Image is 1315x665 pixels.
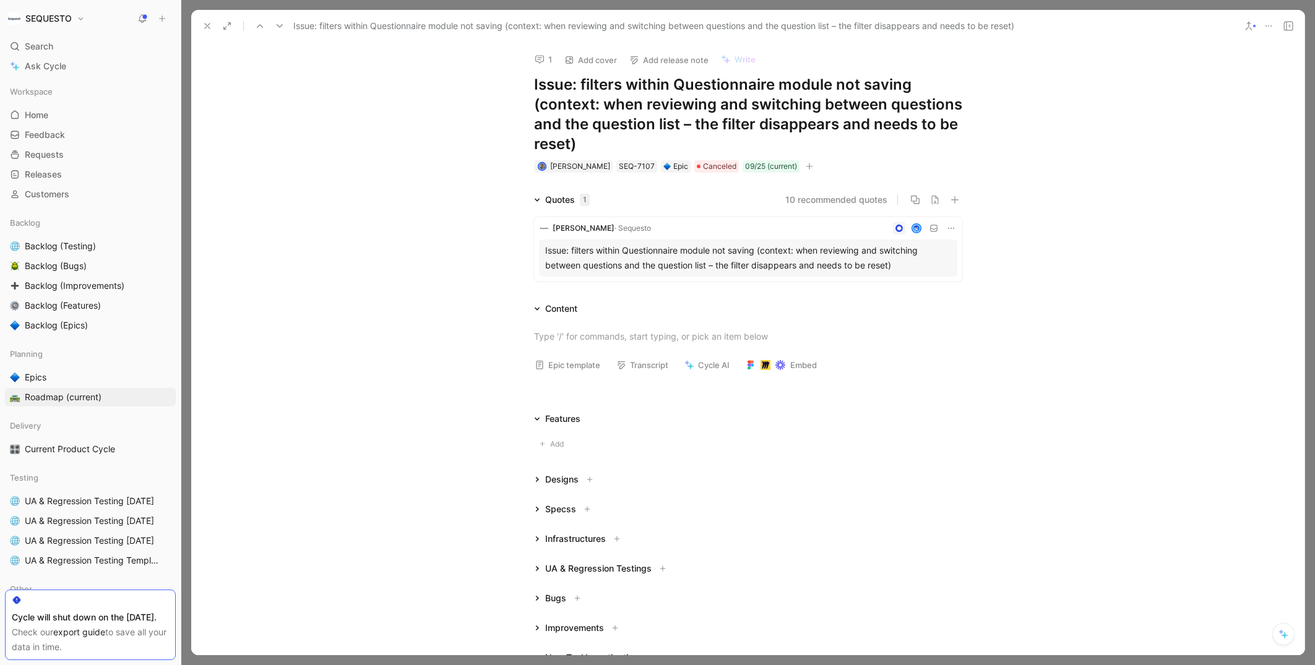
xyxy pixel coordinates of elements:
[529,502,600,517] div: Specss
[7,553,22,568] button: 🌐
[10,516,20,526] img: 🌐
[529,472,602,487] div: Designs
[25,371,46,384] span: Epics
[5,10,88,27] button: SEQUESTOSEQUESTO
[740,356,822,374] button: Embed
[5,277,176,295] a: ➕Backlog (Improvements)
[611,356,674,374] button: Transcript
[5,468,176,487] div: Testing
[25,319,88,332] span: Backlog (Epics)
[529,356,606,374] button: Epic template
[529,301,582,316] div: Content
[5,82,176,101] div: Workspace
[545,561,652,576] div: UA & Regression Testings
[10,281,20,291] img: ➕
[7,442,22,457] button: 🎛️
[25,554,159,567] span: UA & Regression Testing Template
[559,51,623,69] button: Add cover
[25,13,72,24] h1: SEQUESTO
[545,650,643,665] div: New Tool Investigations
[5,165,176,184] a: Releases
[5,126,176,144] a: Feedback
[5,416,176,458] div: Delivery🎛️Current Product Cycle
[7,318,22,333] button: 🔷
[5,368,176,387] a: 🔷Epics
[7,259,22,273] button: 🪲
[529,531,629,546] div: Infrastructures
[529,51,558,68] button: 1
[5,106,176,124] a: Home
[10,556,20,565] img: 🌐
[10,348,43,360] span: Planning
[545,591,566,606] div: Bugs
[553,223,614,233] span: [PERSON_NAME]
[550,438,567,450] span: Add
[25,443,115,455] span: Current Product Cycle
[53,627,105,637] a: export guide
[25,280,124,292] span: Backlog (Improvements)
[5,213,176,335] div: Backlog🌐Backlog (Testing)🪲Backlog (Bugs)➕Backlog (Improvements)⚙️Backlog (Features)🔷Backlog (Epics)
[735,54,756,65] span: Write
[12,625,169,654] div: Check our to save all your data in time.
[663,163,671,170] img: 🔷
[694,160,739,173] div: Canceled
[25,534,154,547] span: UA & Regression Testing [DATE]
[10,392,20,402] img: 🛣️
[624,51,714,69] button: Add release note
[5,57,176,75] a: Ask Cycle
[661,160,691,173] div: 🔷Epic
[545,411,580,426] div: Features
[545,620,604,635] div: Improvements
[545,472,579,487] div: Designs
[5,580,176,598] div: Other
[25,188,69,200] span: Customers
[5,416,176,435] div: Delivery
[10,444,20,454] img: 🎛️
[5,492,176,510] a: 🌐UA & Regression Testing [DATE]
[5,213,176,232] div: Backlog
[25,260,87,272] span: Backlog (Bugs)
[10,217,40,229] span: Backlog
[10,320,20,330] img: 🔷
[663,160,688,173] div: Epic
[5,468,176,570] div: Testing🌐UA & Regression Testing [DATE]🌐UA & Regression Testing [DATE]🌐UA & Regression Testing [DA...
[539,223,549,233] img: logo
[5,185,176,204] a: Customers
[25,495,154,507] span: UA & Regression Testing [DATE]
[25,240,96,252] span: Backlog (Testing)
[5,388,176,406] a: 🛣️Roadmap (current)
[534,436,574,452] button: Add
[529,620,627,635] div: Improvements
[25,299,101,312] span: Backlog (Features)
[10,496,20,506] img: 🌐
[529,561,675,576] div: UA & Regression Testings
[5,296,176,315] a: ⚙️Backlog (Features)
[7,390,22,405] button: 🛣️
[25,168,62,181] span: Releases
[10,583,32,595] span: Other
[703,160,736,173] span: Canceled
[5,345,176,406] div: Planning🔷Epics🛣️Roadmap (current)
[534,75,962,154] h1: Issue: filters within Questionnaire module not saving (context: when reviewing and switching betw...
[7,370,22,385] button: 🔷
[7,239,22,254] button: 🌐
[5,316,176,335] a: 🔷Backlog (Epics)
[545,192,590,207] div: Quotes
[12,610,169,625] div: Cycle will shut down on the [DATE].
[25,39,53,54] span: Search
[912,225,920,233] img: avatar
[614,223,651,233] span: · Sequesto
[25,515,154,527] span: UA & Regression Testing [DATE]
[529,591,590,606] div: Bugs
[679,356,735,374] button: Cycle AI
[619,160,655,173] div: SEQ-7107
[7,533,22,548] button: 🌐
[7,298,22,313] button: ⚙️
[25,148,64,161] span: Requests
[550,161,610,171] span: [PERSON_NAME]
[538,163,545,170] img: avatar
[5,551,176,570] a: 🌐UA & Regression Testing Template
[10,241,20,251] img: 🌐
[25,129,65,141] span: Feedback
[7,278,22,293] button: ➕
